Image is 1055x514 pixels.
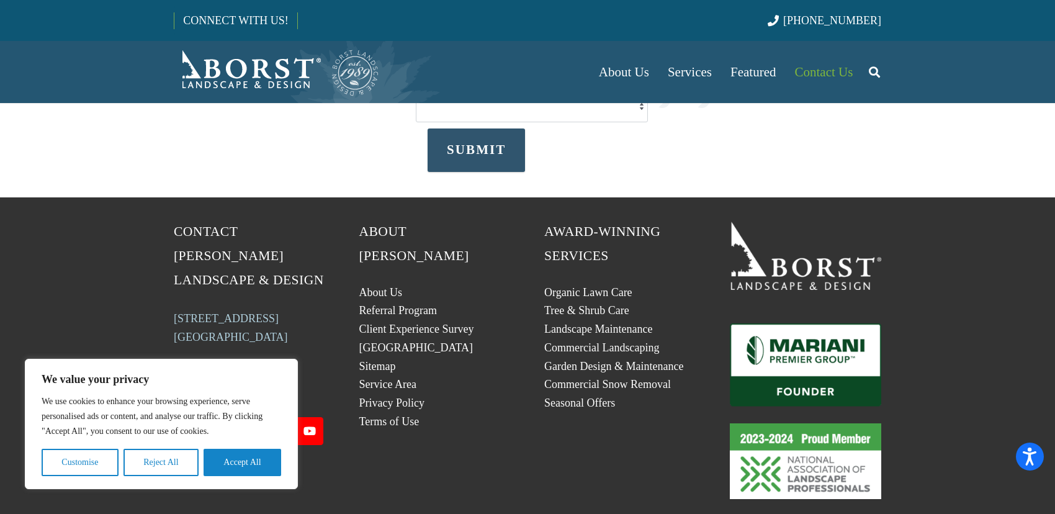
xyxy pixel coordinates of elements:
[359,378,416,390] a: Service Area
[25,359,298,489] div: We value your privacy
[295,417,323,445] a: YouTube
[42,449,119,476] button: Customise
[544,224,660,263] span: Award-Winning Services
[730,323,882,407] a: Mariani_Badge_Full_Founder
[730,220,882,289] a: 19BorstLandscape_Logo_W
[544,323,652,335] a: Landscape Maintenance
[544,341,659,354] a: Commercial Landscaping
[721,41,785,103] a: Featured
[544,378,671,390] a: Commercial Snow Removal
[123,449,199,476] button: Reject All
[590,41,658,103] a: About Us
[428,128,525,172] button: SUBMIT
[544,286,632,299] a: Organic Lawn Care
[730,65,776,79] span: Featured
[42,372,281,387] p: We value your privacy
[786,41,863,103] a: Contact Us
[416,91,648,122] select: How did you hear about [PERSON_NAME]?*
[359,224,469,263] span: About [PERSON_NAME]
[795,65,853,79] span: Contact Us
[544,397,615,409] a: Seasonal Offers
[359,360,396,372] a: Sitemap
[599,65,649,79] span: About Us
[174,6,297,35] a: CONNECT WITH US!
[768,14,881,27] a: [PHONE_NUMBER]
[174,312,288,343] a: [STREET_ADDRESS][GEOGRAPHIC_DATA]
[783,14,881,27] span: [PHONE_NUMBER]
[359,304,437,317] a: Referral Program
[174,224,324,287] span: Contact [PERSON_NAME] Landscape & Design
[359,286,403,299] a: About Us
[359,323,474,335] a: Client Experience Survey
[42,394,281,439] p: We use cookies to enhance your browsing experience, serve personalised ads or content, and analys...
[862,56,887,88] a: Search
[730,423,882,499] a: 23-24_Proud_Member_logo
[544,304,629,317] a: Tree & Shrub Care
[359,341,474,354] a: [GEOGRAPHIC_DATA]
[668,65,712,79] span: Services
[359,397,425,409] a: Privacy Policy
[544,360,683,372] a: Garden Design & Maintenance
[359,415,420,428] a: Terms of Use
[174,47,380,97] a: Borst-Logo
[658,41,721,103] a: Services
[204,449,281,476] button: Accept All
